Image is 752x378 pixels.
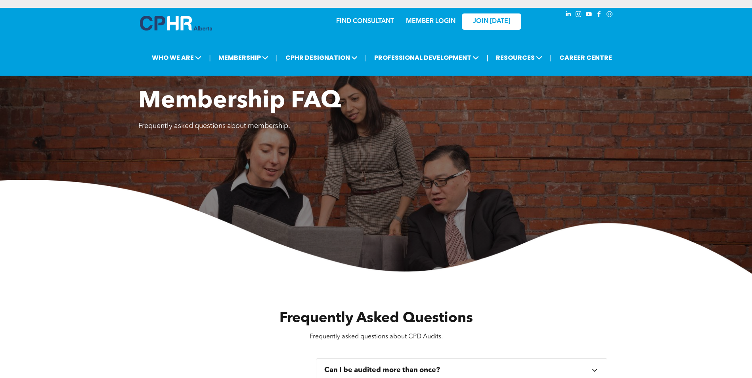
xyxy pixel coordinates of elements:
span: Frequently asked questions about CPD Audits. [310,334,443,340]
a: CAREER CENTRE [557,50,614,65]
span: MEMBERSHIP [216,50,271,65]
li: | [486,50,488,66]
li: | [209,50,211,66]
a: FIND CONSULTANT [336,18,394,25]
span: Frequently asked questions about membership. [138,122,290,130]
li: | [550,50,552,66]
a: MEMBER LOGIN [406,18,455,25]
h3: Can I be audited more than once? [324,366,440,374]
span: Frequently Asked Questions [279,311,473,326]
span: WHO WE ARE [149,50,204,65]
a: instagram [574,10,583,21]
a: facebook [595,10,604,21]
a: linkedin [564,10,573,21]
span: Membership FAQ [138,90,341,113]
li: | [365,50,367,66]
span: PROFESSIONAL DEVELOPMENT [372,50,481,65]
li: | [276,50,278,66]
span: JOIN [DATE] [473,18,510,25]
span: RESOURCES [494,50,545,65]
a: Social network [605,10,614,21]
span: CPHR DESIGNATION [283,50,360,65]
a: youtube [585,10,593,21]
img: A blue and white logo for cp alberta [140,16,212,31]
a: JOIN [DATE] [462,13,521,30]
